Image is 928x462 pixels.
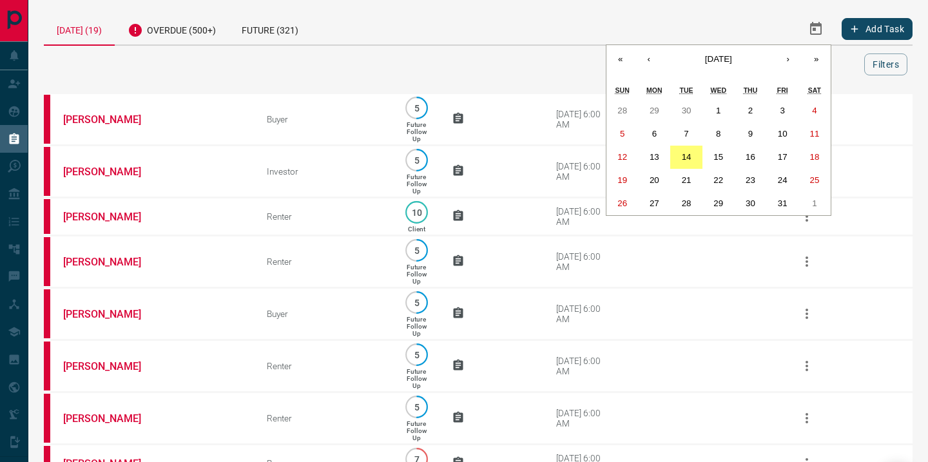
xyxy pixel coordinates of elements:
button: October 22, 2025 [702,169,735,192]
abbr: October 22, 2025 [713,175,723,185]
button: October 30, 2025 [735,192,767,215]
abbr: October 14, 2025 [682,152,691,162]
abbr: October 21, 2025 [682,175,691,185]
button: October 19, 2025 [606,169,639,192]
p: 5 [412,245,421,255]
p: Future Follow Up [407,121,427,142]
p: Future Follow Up [407,264,427,285]
abbr: October 4, 2025 [812,106,817,115]
abbr: Monday [646,86,662,94]
abbr: October 3, 2025 [780,106,784,115]
div: [DATE] 6:00 AM [556,356,611,376]
a: [PERSON_NAME] [63,308,160,320]
abbr: November 1, 2025 [812,198,817,208]
p: 5 [412,103,421,113]
button: October 1, 2025 [702,99,735,122]
abbr: October 26, 2025 [617,198,627,208]
button: October 13, 2025 [639,146,671,169]
div: Overdue (500+) [115,13,229,44]
a: [PERSON_NAME] [63,412,160,425]
div: [DATE] 6:00 AM [556,303,611,324]
button: October 2, 2025 [735,99,767,122]
a: [PERSON_NAME] [63,113,160,126]
p: Future Follow Up [407,420,427,441]
button: October 5, 2025 [606,122,639,146]
abbr: Tuesday [680,86,693,94]
button: October 31, 2025 [766,192,798,215]
div: property.ca [44,95,50,144]
abbr: October 2, 2025 [748,106,753,115]
div: [DATE] (19) [44,13,115,46]
abbr: October 6, 2025 [652,129,657,139]
abbr: October 13, 2025 [650,152,659,162]
button: Filters [864,53,907,75]
button: › [774,45,802,73]
abbr: October 24, 2025 [778,175,788,185]
button: September 30, 2025 [670,99,702,122]
div: Renter [267,256,382,267]
abbr: Wednesday [711,86,727,94]
div: Future (321) [229,13,311,44]
button: September 29, 2025 [639,99,671,122]
button: October 24, 2025 [766,169,798,192]
abbr: October 17, 2025 [778,152,788,162]
abbr: October 25, 2025 [809,175,819,185]
abbr: September 30, 2025 [682,106,691,115]
abbr: October 19, 2025 [617,175,627,185]
button: November 1, 2025 [798,192,831,215]
abbr: October 16, 2025 [746,152,755,162]
button: October 6, 2025 [639,122,671,146]
a: [PERSON_NAME] [63,166,160,178]
div: [DATE] 6:00 AM [556,206,611,227]
button: October 28, 2025 [670,192,702,215]
button: October 12, 2025 [606,146,639,169]
div: Buyer [267,114,382,124]
button: October 15, 2025 [702,146,735,169]
a: [PERSON_NAME] [63,211,160,223]
button: Add Task [842,18,913,40]
abbr: October 8, 2025 [716,129,720,139]
button: October 14, 2025 [670,146,702,169]
div: [DATE] 6:00 AM [556,109,611,130]
button: « [606,45,635,73]
abbr: October 29, 2025 [713,198,723,208]
abbr: October 15, 2025 [713,152,723,162]
abbr: October 20, 2025 [650,175,659,185]
div: [DATE] 6:00 AM [556,251,611,272]
button: October 21, 2025 [670,169,702,192]
div: property.ca [44,237,50,286]
p: 10 [412,207,421,217]
button: October 29, 2025 [702,192,735,215]
div: property.ca [44,289,50,338]
abbr: October 10, 2025 [778,129,788,139]
abbr: October 5, 2025 [620,129,624,139]
abbr: September 28, 2025 [617,106,627,115]
abbr: October 27, 2025 [650,198,659,208]
button: September 28, 2025 [606,99,639,122]
button: October 3, 2025 [766,99,798,122]
button: October 4, 2025 [798,99,831,122]
abbr: October 9, 2025 [748,129,753,139]
abbr: Saturday [808,86,821,94]
abbr: October 23, 2025 [746,175,755,185]
p: Future Follow Up [407,368,427,389]
p: 5 [412,298,421,307]
button: » [802,45,831,73]
p: Client [408,226,425,233]
a: [PERSON_NAME] [63,256,160,268]
abbr: October 12, 2025 [617,152,627,162]
div: Investor [267,166,382,177]
button: October 20, 2025 [639,169,671,192]
abbr: October 11, 2025 [809,129,819,139]
button: October 16, 2025 [735,146,767,169]
div: property.ca [44,199,50,234]
abbr: October 28, 2025 [682,198,691,208]
button: [DATE] [663,45,774,73]
button: October 27, 2025 [639,192,671,215]
div: property.ca [44,342,50,390]
button: October 26, 2025 [606,192,639,215]
abbr: October 31, 2025 [778,198,788,208]
button: October 17, 2025 [766,146,798,169]
button: October 9, 2025 [735,122,767,146]
button: October 11, 2025 [798,122,831,146]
